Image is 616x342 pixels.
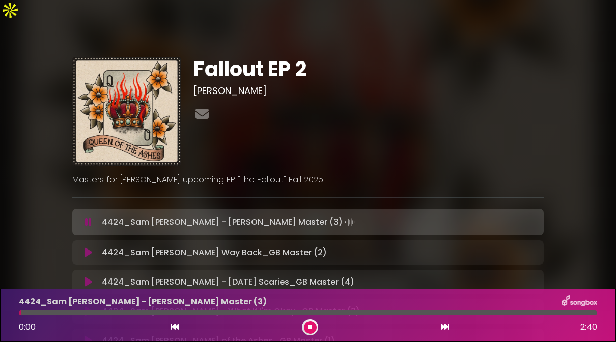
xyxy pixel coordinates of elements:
img: OvOre2hRH6ErsROzQC3Q [72,57,181,166]
span: 0:00 [19,321,36,333]
p: 4424_Sam [PERSON_NAME] Way Back_GB Master (2) [102,246,327,259]
p: 4424_Sam [PERSON_NAME] - [PERSON_NAME] Master (3) [19,296,267,308]
img: songbox-logo-white.png [562,295,597,308]
span: 2:40 [580,321,597,333]
p: 4424_Sam [PERSON_NAME] - [PERSON_NAME] Master (3) [102,215,357,229]
h1: Fallout EP 2 [193,57,544,81]
p: 4424_Sam [PERSON_NAME] - [DATE] Scaries_GB Master (4) [102,276,354,288]
img: waveform4.gif [343,215,357,229]
p: Masters for [PERSON_NAME] upcoming EP "The Fallout" Fall 2025 [72,174,544,186]
h3: [PERSON_NAME] [193,85,544,97]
